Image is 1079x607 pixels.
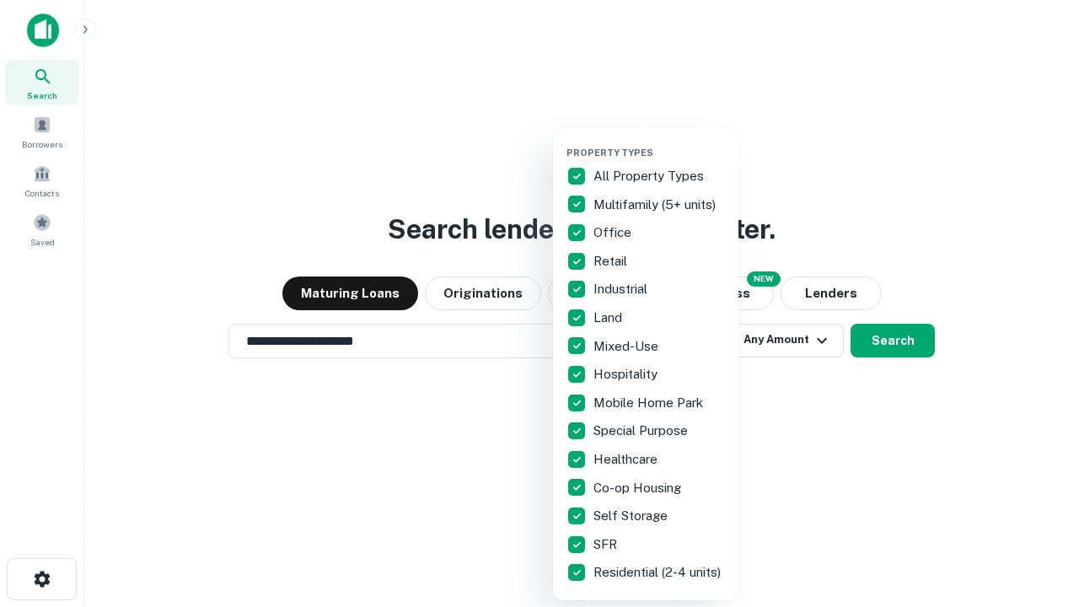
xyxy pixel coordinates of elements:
p: Mixed-Use [593,336,662,357]
p: Office [593,223,635,243]
p: Co-op Housing [593,478,684,498]
p: Industrial [593,279,651,299]
p: Special Purpose [593,421,691,441]
p: Hospitality [593,364,661,384]
p: Retail [593,251,631,271]
p: SFR [593,534,620,555]
p: Self Storage [593,506,671,526]
p: Land [593,308,625,328]
span: Property Types [566,148,653,158]
p: Residential (2-4 units) [593,562,724,583]
p: Healthcare [593,449,661,470]
p: Multifamily (5+ units) [593,195,719,215]
p: All Property Types [593,166,707,186]
p: Mobile Home Park [593,393,706,413]
iframe: Chat Widget [995,472,1079,553]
